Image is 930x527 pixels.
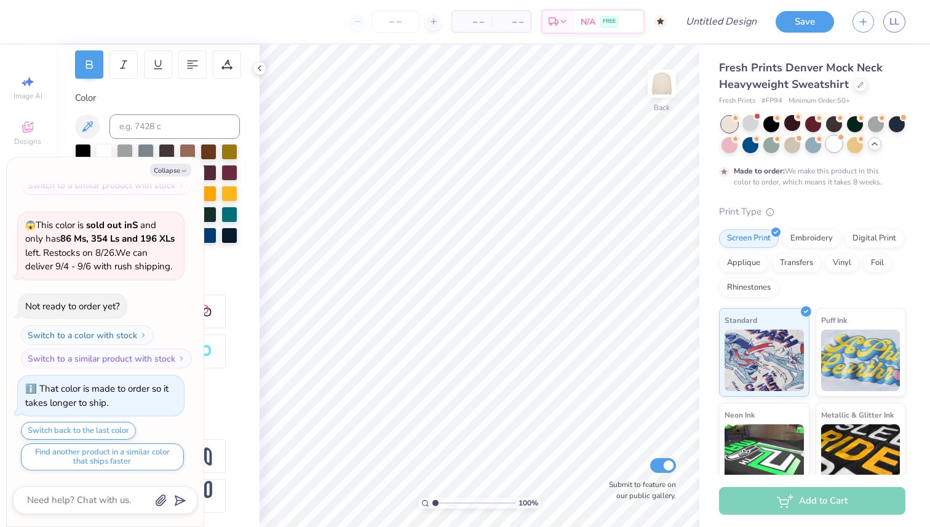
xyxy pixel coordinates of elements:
[581,15,595,28] span: N/A
[372,10,419,33] input: – –
[140,331,147,339] img: Switch to a color with stock
[459,15,484,28] span: – –
[821,314,847,327] span: Puff Ink
[821,424,900,486] img: Metallic & Glitter Ink
[821,408,894,421] span: Metallic & Glitter Ink
[725,424,804,486] img: Neon Ink
[734,166,785,176] strong: Made to order:
[86,219,138,231] strong: sold out in S
[25,300,120,312] div: Not ready to order yet?
[719,229,779,248] div: Screen Print
[109,114,240,139] input: e.g. 7428 c
[719,254,768,272] div: Applique
[725,408,755,421] span: Neon Ink
[21,325,154,345] button: Switch to a color with stock
[21,175,192,195] button: Switch to a similar product with stock
[178,181,185,189] img: Switch to a similar product with stock
[719,205,905,219] div: Print Type
[21,349,192,368] button: Switch to a similar product with stock
[776,11,834,33] button: Save
[25,219,175,273] span: This color is and only has left . Restocks on 8/26. We can deliver 9/4 - 9/6 with rush shipping.
[719,279,779,297] div: Rhinestones
[75,91,240,105] div: Color
[719,96,755,106] span: Fresh Prints
[863,254,892,272] div: Foil
[25,382,169,409] div: That color is made to order so it takes longer to ship.
[650,71,674,96] img: Back
[14,91,42,101] span: Image AI
[14,137,41,146] span: Designs
[782,229,841,248] div: Embroidery
[519,497,538,509] span: 100 %
[25,220,36,231] span: 😱
[734,165,885,188] div: We make this product in this color to order, which means it takes 8 weeks.
[60,232,175,245] strong: 86 Ms, 354 Ls and 196 XLs
[761,96,782,106] span: # FP94
[889,15,899,29] span: LL
[883,11,905,33] a: LL
[772,254,821,272] div: Transfers
[825,254,859,272] div: Vinyl
[499,15,523,28] span: – –
[603,17,616,26] span: FREE
[602,479,676,501] label: Submit to feature on our public gallery.
[719,60,883,92] span: Fresh Prints Denver Mock Neck Heavyweight Sweatshirt
[178,355,185,362] img: Switch to a similar product with stock
[676,9,766,34] input: Untitled Design
[725,314,757,327] span: Standard
[21,422,136,440] button: Switch back to the last color
[21,443,184,470] button: Find another product in a similar color that ships faster
[654,102,670,113] div: Back
[821,330,900,391] img: Puff Ink
[845,229,904,248] div: Digital Print
[789,96,850,106] span: Minimum Order: 50 +
[725,330,804,391] img: Standard
[150,164,191,176] button: Collapse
